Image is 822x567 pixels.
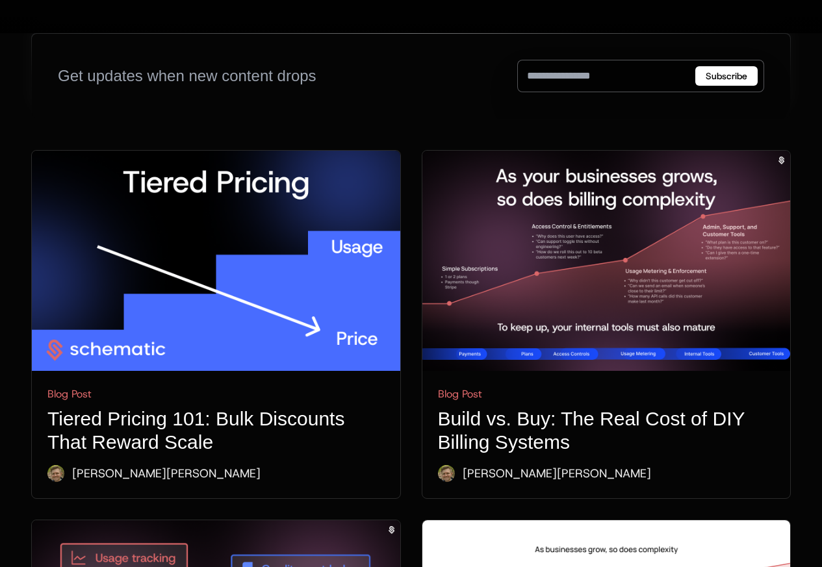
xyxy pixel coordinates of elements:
div: [PERSON_NAME] [PERSON_NAME] [72,464,261,483]
img: Ryan Echternacht [47,465,64,482]
div: Blog Post [438,386,775,402]
img: As your business grows, so does billing complexity [422,151,791,371]
h1: Build vs. Buy: The Real Cost of DIY Billing Systems [438,407,775,454]
button: Subscribe [695,66,758,86]
a: Tiered PricingBlog PostTiered Pricing 101: Bulk Discounts That Reward ScaleRyan Echternacht[PERSO... [32,151,400,498]
img: Ryan Echternacht [438,465,455,482]
div: [PERSON_NAME] [PERSON_NAME] [463,464,651,483]
img: Tiered Pricing [32,151,400,371]
div: Get updates when new content drops [58,66,316,86]
div: Blog Post [47,386,385,402]
h1: Tiered Pricing 101: Bulk Discounts That Reward Scale [47,407,385,454]
a: As your business grows, so does billing complexityBlog PostBuild vs. Buy: The Real Cost of DIY Bi... [422,151,791,498]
